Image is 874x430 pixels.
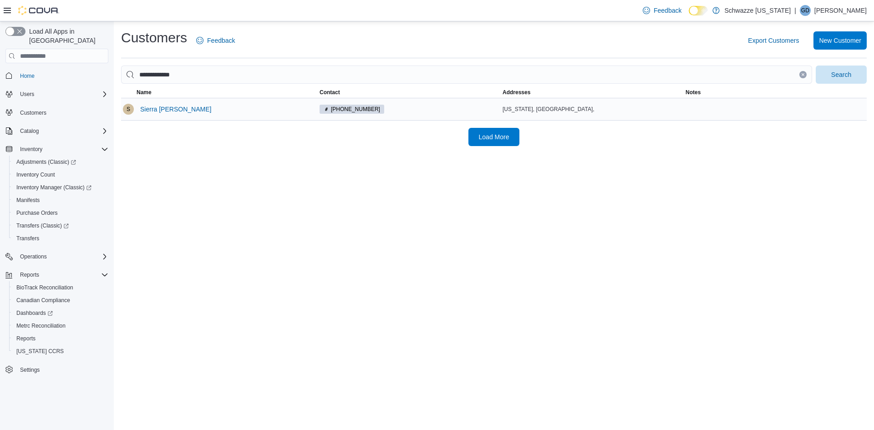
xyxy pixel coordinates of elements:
[2,106,112,119] button: Customers
[9,332,112,345] button: Reports
[9,168,112,181] button: Inventory Count
[16,251,108,262] span: Operations
[13,195,108,206] span: Manifests
[193,31,239,50] a: Feedback
[13,182,95,193] a: Inventory Manager (Classic)
[2,143,112,156] button: Inventory
[2,69,112,82] button: Home
[13,295,74,306] a: Canadian Compliance
[207,36,235,45] span: Feedback
[16,269,43,280] button: Reports
[9,194,112,207] button: Manifests
[744,31,803,50] button: Export Customers
[20,146,42,153] span: Inventory
[654,6,681,15] span: Feedback
[800,5,811,16] div: Gabby Doyle
[137,89,152,96] span: Name
[801,5,809,16] span: GD
[689,6,708,15] input: Dark Mode
[16,335,36,342] span: Reports
[16,126,42,137] button: Catalog
[5,65,108,400] nav: Complex example
[9,345,112,358] button: [US_STATE] CCRS
[320,105,384,114] span: (720) 819-9159
[686,89,701,96] span: Notes
[794,5,796,16] p: |
[16,297,70,304] span: Canadian Compliance
[127,104,130,115] span: S
[140,105,211,114] span: Sierra [PERSON_NAME]
[16,89,108,100] span: Users
[137,100,215,118] button: Sierra [PERSON_NAME]
[2,250,112,263] button: Operations
[16,71,38,81] a: Home
[20,366,40,374] span: Settings
[16,158,76,166] span: Adjustments (Classic)
[16,144,108,155] span: Inventory
[16,126,108,137] span: Catalog
[13,220,72,231] a: Transfers (Classic)
[16,171,55,178] span: Inventory Count
[831,70,851,79] span: Search
[20,91,34,98] span: Users
[16,269,108,280] span: Reports
[16,309,53,317] span: Dashboards
[503,89,530,96] span: Addresses
[2,268,112,281] button: Reports
[468,128,519,146] button: Load More
[9,181,112,194] a: Inventory Manager (Classic)
[16,184,91,191] span: Inventory Manager (Classic)
[16,209,58,217] span: Purchase Orders
[799,71,807,78] button: Clear input
[18,6,59,15] img: Cova
[16,197,40,204] span: Manifests
[13,233,108,244] span: Transfers
[121,29,187,47] h1: Customers
[13,207,61,218] a: Purchase Orders
[13,282,77,293] a: BioTrack Reconciliation
[16,348,64,355] span: [US_STATE] CCRS
[13,320,69,331] a: Metrc Reconciliation
[16,89,38,100] button: Users
[13,333,108,344] span: Reports
[9,207,112,219] button: Purchase Orders
[13,295,108,306] span: Canadian Compliance
[25,27,108,45] span: Load All Apps in [GEOGRAPHIC_DATA]
[816,66,867,84] button: Search
[13,233,43,244] a: Transfers
[13,320,108,331] span: Metrc Reconciliation
[13,282,108,293] span: BioTrack Reconciliation
[9,307,112,319] a: Dashboards
[13,220,108,231] span: Transfers (Classic)
[9,232,112,245] button: Transfers
[20,72,35,80] span: Home
[20,127,39,135] span: Catalog
[16,235,39,242] span: Transfers
[2,363,112,376] button: Settings
[13,346,67,357] a: [US_STATE] CCRS
[20,253,47,260] span: Operations
[13,346,108,357] span: Washington CCRS
[479,132,509,142] span: Load More
[9,156,112,168] a: Adjustments (Classic)
[814,5,867,16] p: [PERSON_NAME]
[13,308,56,319] a: Dashboards
[320,89,340,96] span: Contact
[123,104,134,115] div: Sierra
[813,31,867,50] button: New Customer
[16,144,46,155] button: Inventory
[16,70,108,81] span: Home
[16,364,43,375] a: Settings
[13,195,43,206] a: Manifests
[16,322,66,329] span: Metrc Reconciliation
[16,107,50,118] a: Customers
[16,284,73,291] span: BioTrack Reconciliation
[16,364,108,375] span: Settings
[13,182,108,193] span: Inventory Manager (Classic)
[724,5,791,16] p: Schwazze [US_STATE]
[13,169,59,180] a: Inventory Count
[9,281,112,294] button: BioTrack Reconciliation
[16,222,69,229] span: Transfers (Classic)
[2,125,112,137] button: Catalog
